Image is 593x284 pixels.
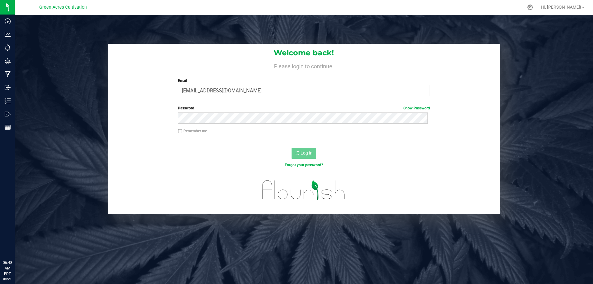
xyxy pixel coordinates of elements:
[403,106,430,110] a: Show Password
[5,124,11,130] inline-svg: Reports
[5,58,11,64] inline-svg: Grow
[178,129,182,134] input: Remember me
[3,260,12,277] p: 06:48 AM EDT
[5,84,11,91] inline-svg: Inbound
[541,5,581,10] span: Hi, [PERSON_NAME]!
[3,277,12,281] p: 08/21
[5,111,11,117] inline-svg: Outbound
[301,150,313,155] span: Log In
[285,163,323,167] a: Forgot your password?
[39,5,87,10] span: Green Acres Cultivation
[255,174,353,206] img: flourish_logo.svg
[526,4,534,10] div: Manage settings
[178,78,430,83] label: Email
[178,106,194,110] span: Password
[108,49,500,57] h1: Welcome back!
[5,31,11,37] inline-svg: Analytics
[108,62,500,69] h4: Please login to continue.
[5,18,11,24] inline-svg: Dashboard
[5,98,11,104] inline-svg: Inventory
[292,148,316,159] button: Log In
[178,128,207,134] label: Remember me
[5,45,11,51] inline-svg: Monitoring
[5,71,11,77] inline-svg: Manufacturing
